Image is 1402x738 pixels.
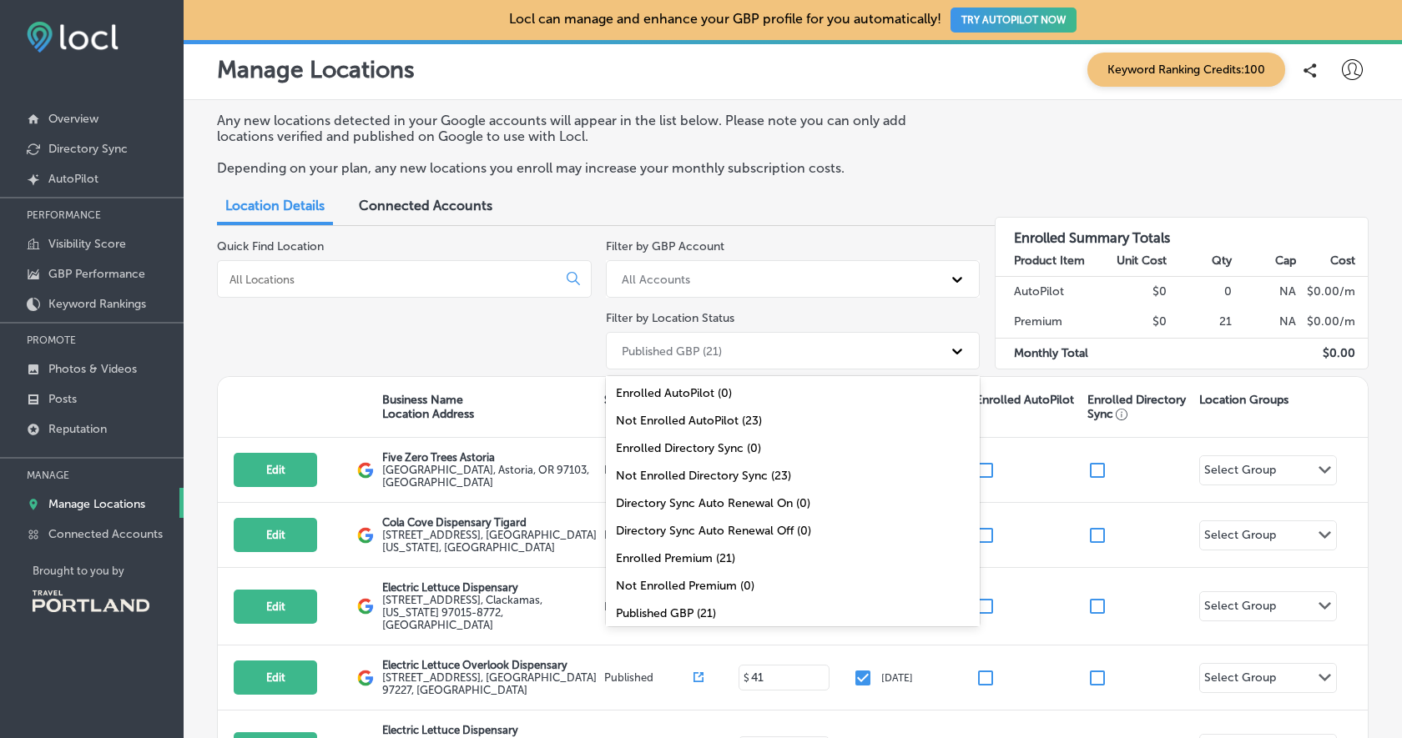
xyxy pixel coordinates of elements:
[48,237,126,251] p: Visibility Score
[382,659,601,671] p: Electric Lettuce Overlook Dispensary
[234,590,317,624] button: Edit
[996,276,1103,307] td: AutoPilot
[217,239,324,254] label: Quick Find Location
[48,267,145,281] p: GBP Performance
[1167,276,1233,307] td: 0
[1087,53,1285,87] span: Keyword Ranking Credits: 100
[382,529,601,554] label: [STREET_ADDRESS] , [GEOGRAPHIC_DATA][US_STATE], [GEOGRAPHIC_DATA]
[606,600,981,627] div: Published GBP (21)
[234,660,317,695] button: Edit
[1087,393,1191,421] p: Enrolled Directory Sync
[27,22,119,53] img: fda3e92497d09a02dc62c9cd864e3231.png
[48,297,146,311] p: Keyword Rankings
[357,462,374,479] img: logo
[33,565,184,577] p: Brought to you by
[48,422,107,436] p: Reputation
[1297,276,1368,307] td: $ 0.00 /m
[606,379,981,407] div: Enrolled AutoPilot (0)
[1014,254,1085,268] strong: Product Item
[606,545,981,572] div: Enrolled Premium (21)
[382,724,601,736] p: Electric Lettuce Dispensary
[357,598,374,615] img: logo
[48,497,145,511] p: Manage Locations
[1297,307,1368,338] td: $ 0.00 /m
[382,594,601,631] label: [STREET_ADDRESS] , Clackamas, [US_STATE] 97015-8772, [GEOGRAPHIC_DATA]
[1233,276,1298,307] td: NA
[382,393,474,421] p: Business Name Location Address
[606,517,981,545] div: Directory Sync Auto Renewal Off (0)
[604,600,693,613] p: Published
[604,393,693,407] p: Status
[1297,338,1368,369] td: $ 0.00
[234,453,317,487] button: Edit
[606,489,981,517] div: Directory Sync Auto Renewal On (0)
[357,670,374,686] img: logo
[225,198,325,213] span: Location Details
[996,338,1103,369] td: Monthly Total
[1204,528,1276,547] div: Select Group
[382,671,601,696] label: [STREET_ADDRESS] , [GEOGRAPHIC_DATA] 97227, [GEOGRAPHIC_DATA]
[48,527,163,541] p: Connected Accounts
[1204,599,1276,618] div: Select Group
[606,239,724,254] label: Filter by GBP Account
[382,464,601,489] label: [GEOGRAPHIC_DATA] , Astoria, OR 97103, [GEOGRAPHIC_DATA]
[606,462,981,489] div: Not Enrolled Directory Sync (23)
[1167,307,1233,338] td: 21
[606,311,734,325] label: Filter by Location Status
[951,8,1077,33] button: TRY AUTOPILOT NOW
[359,198,492,213] span: Connected Accounts
[606,407,981,434] div: Not Enrolled AutoPilot (23)
[1103,276,1168,307] td: $0
[382,451,601,464] p: Five Zero Trees Astoria
[622,272,690,286] div: All Accounts
[1204,670,1276,690] div: Select Group
[881,672,913,684] p: [DATE]
[33,590,149,612] img: Travel Portland
[48,362,137,376] p: Photos & Videos
[48,172,98,186] p: AutoPilot
[217,160,966,176] p: Depending on your plan, any new locations you enroll may increase your monthly subscription costs.
[604,464,693,476] p: Published
[1297,246,1368,277] th: Cost
[996,218,1369,246] h3: Enrolled Summary Totals
[622,344,722,358] div: Published GBP (21)
[606,434,981,462] div: Enrolled Directory Sync (0)
[48,142,128,156] p: Directory Sync
[976,393,1074,407] p: Enrolled AutoPilot
[1103,246,1168,277] th: Unit Cost
[1199,393,1289,407] p: Location Groups
[606,572,981,600] div: Not Enrolled Premium (0)
[1167,246,1233,277] th: Qty
[1204,463,1276,482] div: Select Group
[1233,246,1298,277] th: Cap
[48,112,98,126] p: Overview
[1233,307,1298,338] td: NA
[1103,307,1168,338] td: $0
[604,529,693,541] p: Published
[217,113,966,144] p: Any new locations detected in your Google accounts will appear in the list below. Please note you...
[357,527,374,544] img: logo
[996,307,1103,338] td: Premium
[604,671,693,684] p: Published
[744,672,749,684] p: $
[228,272,553,287] input: All Locations
[48,392,77,406] p: Posts
[382,516,601,529] p: Cola Cove Dispensary Tigard
[234,518,317,552] button: Edit
[382,581,601,594] p: Electric Lettuce Dispensary
[217,56,415,83] p: Manage Locations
